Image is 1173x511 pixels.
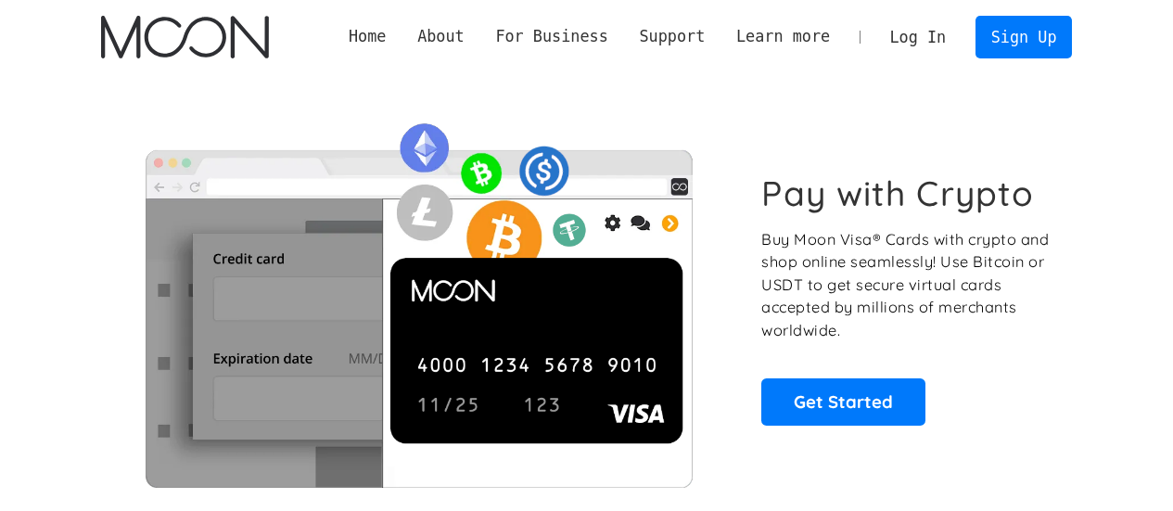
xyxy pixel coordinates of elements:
a: Log In [874,17,962,57]
h1: Pay with Crypto [761,172,1034,214]
img: Moon Cards let you spend your crypto anywhere Visa is accepted. [101,110,736,487]
a: Home [333,25,402,48]
div: Learn more [736,25,830,48]
div: About [417,25,465,48]
img: Moon Logo [101,16,269,58]
a: Sign Up [975,16,1072,57]
div: Support [639,25,705,48]
p: Buy Moon Visa® Cards with crypto and shop online seamlessly! Use Bitcoin or USDT to get secure vi... [761,228,1052,342]
div: About [402,25,479,48]
div: Support [624,25,720,48]
div: Learn more [720,25,846,48]
a: home [101,16,269,58]
a: Get Started [761,378,925,425]
div: For Business [480,25,624,48]
div: For Business [495,25,607,48]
